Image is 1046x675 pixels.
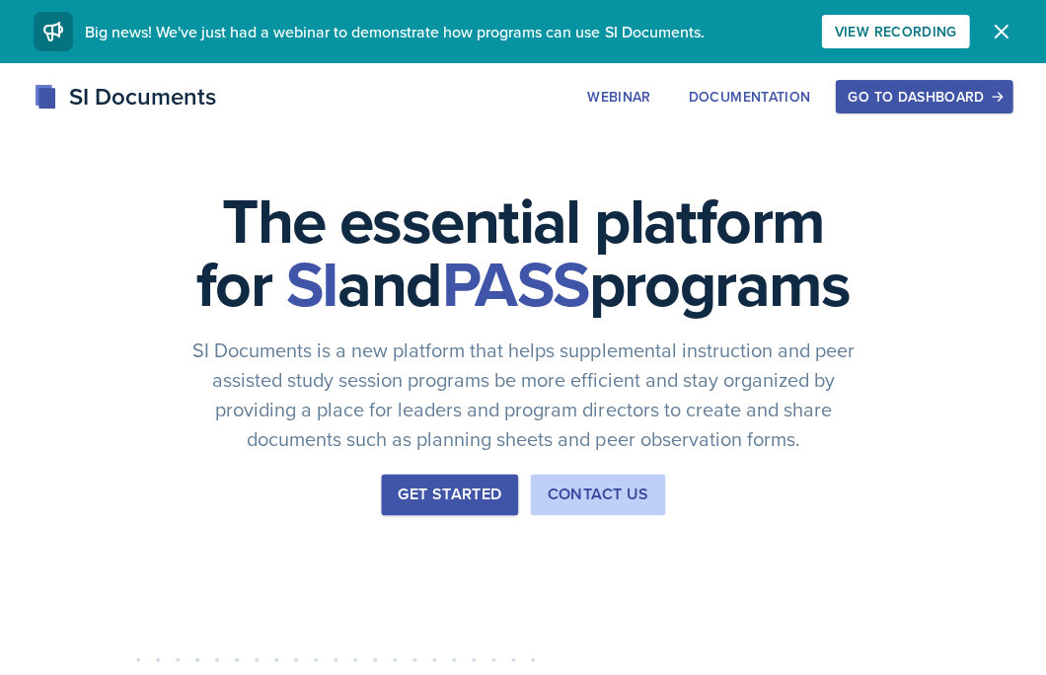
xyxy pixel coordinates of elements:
div: Get Started [398,483,501,506]
div: Go to Dashboard [848,89,1000,105]
span: Big news! We've just had a webinar to demonstrate how programs can use SI Documents. [85,21,704,42]
div: View Recording [834,24,956,39]
button: Contact Us [530,474,665,515]
button: Get Started [381,474,518,515]
div: Contact Us [547,483,648,506]
div: SI Documents [34,79,216,114]
div: Webinar [587,89,650,105]
div: Documentation [688,89,810,105]
button: Webinar [574,80,663,113]
button: Go to Dashboard [835,80,1012,113]
button: View Recording [821,15,969,48]
button: Documentation [675,80,823,113]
